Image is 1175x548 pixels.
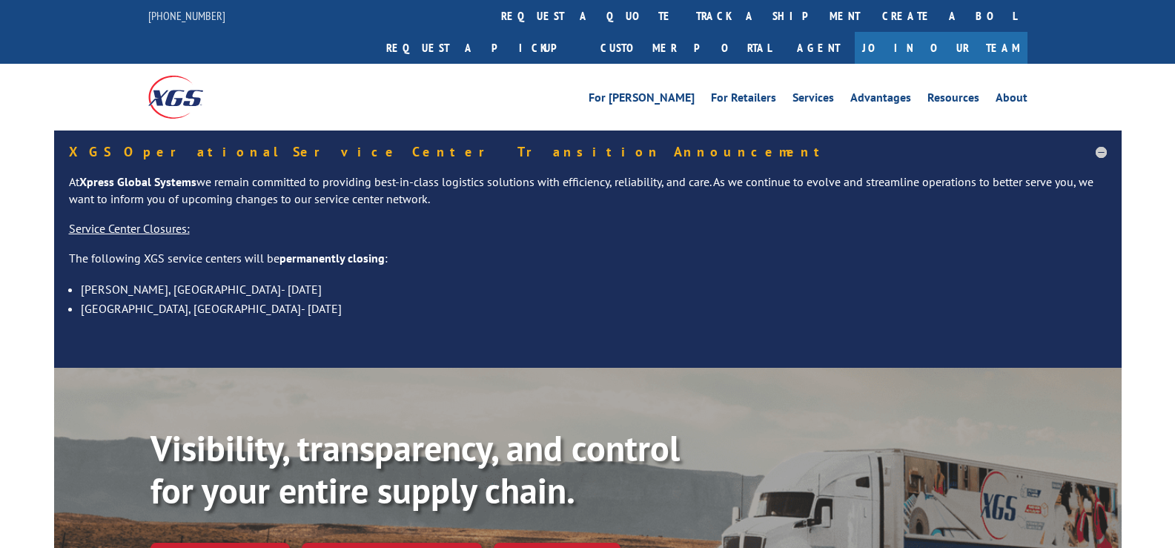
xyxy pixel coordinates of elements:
a: For [PERSON_NAME] [589,92,695,108]
a: Agent [782,32,855,64]
a: Resources [927,92,979,108]
a: For Retailers [711,92,776,108]
a: Services [792,92,834,108]
a: [PHONE_NUMBER] [148,8,225,23]
p: The following XGS service centers will be : [69,250,1107,280]
a: Advantages [850,92,911,108]
a: About [996,92,1027,108]
p: At we remain committed to providing best-in-class logistics solutions with efficiency, reliabilit... [69,174,1107,221]
h5: XGS Operational Service Center Transition Announcement [69,145,1107,159]
a: Request a pickup [375,32,589,64]
a: Join Our Team [855,32,1027,64]
li: [PERSON_NAME], [GEOGRAPHIC_DATA]- [DATE] [81,280,1107,299]
strong: Xpress Global Systems [79,174,196,189]
li: [GEOGRAPHIC_DATA], [GEOGRAPHIC_DATA]- [DATE] [81,299,1107,318]
strong: permanently closing [279,251,385,265]
u: Service Center Closures: [69,221,190,236]
b: Visibility, transparency, and control for your entire supply chain. [150,425,680,514]
a: Customer Portal [589,32,782,64]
